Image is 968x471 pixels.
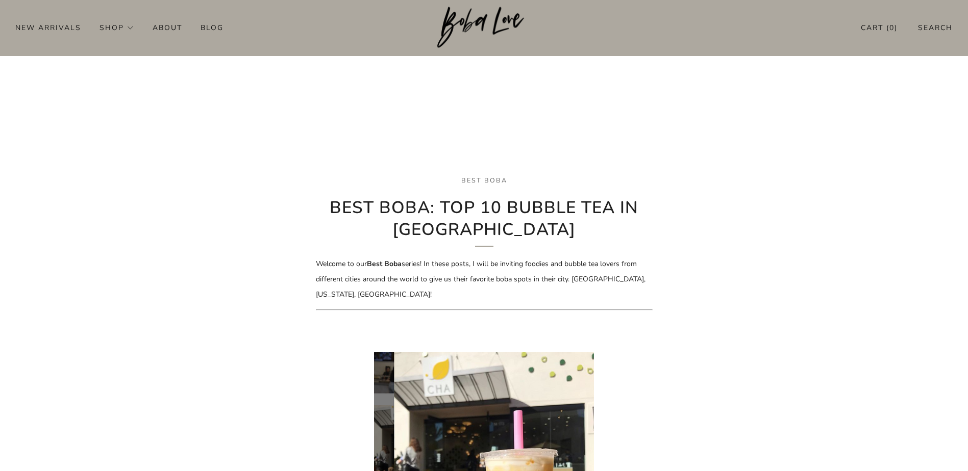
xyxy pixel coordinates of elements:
[201,19,224,36] a: Blog
[918,19,953,36] a: Search
[100,19,134,36] a: Shop
[153,19,182,36] a: About
[861,19,898,36] a: Cart
[437,7,531,49] a: Boba Love
[316,256,653,302] p: series! In these posts, I will be inviting foodies and bubble tea lovers from different cities ar...
[437,7,531,48] img: Boba Love
[461,176,507,185] a: best boba
[15,19,81,36] a: New Arrivals
[316,197,653,247] h1: Best Boba: Top 10 bubble tea in [GEOGRAPHIC_DATA]
[316,259,367,269] span: Welcome to our
[889,23,895,33] items-count: 0
[367,259,402,269] strong: Best Boba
